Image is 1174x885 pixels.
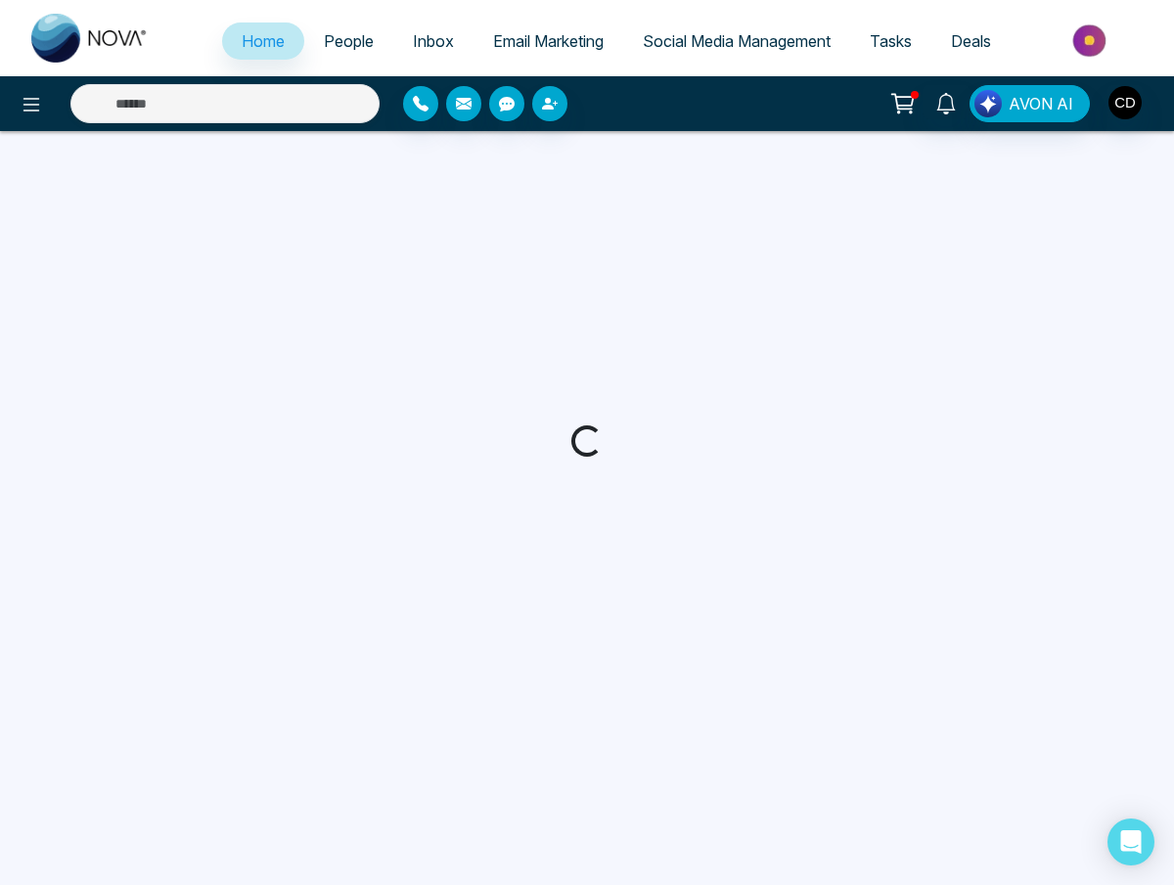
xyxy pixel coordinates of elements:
button: AVON AI [970,85,1090,122]
span: AVON AI [1009,92,1073,115]
img: Lead Flow [974,90,1002,117]
span: Deals [951,31,991,51]
img: Market-place.gif [1020,19,1162,63]
span: Tasks [870,31,912,51]
a: People [304,22,393,60]
span: People [324,31,374,51]
span: Home [242,31,285,51]
span: Social Media Management [643,31,831,51]
a: Home [222,22,304,60]
a: Email Marketing [474,22,623,60]
a: Inbox [393,22,474,60]
img: User Avatar [1108,86,1142,119]
a: Deals [931,22,1011,60]
a: Tasks [850,22,931,60]
span: Email Marketing [493,31,604,51]
div: Open Intercom Messenger [1107,819,1154,865]
span: Inbox [413,31,454,51]
img: Nova CRM Logo [31,14,149,63]
a: Social Media Management [623,22,850,60]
